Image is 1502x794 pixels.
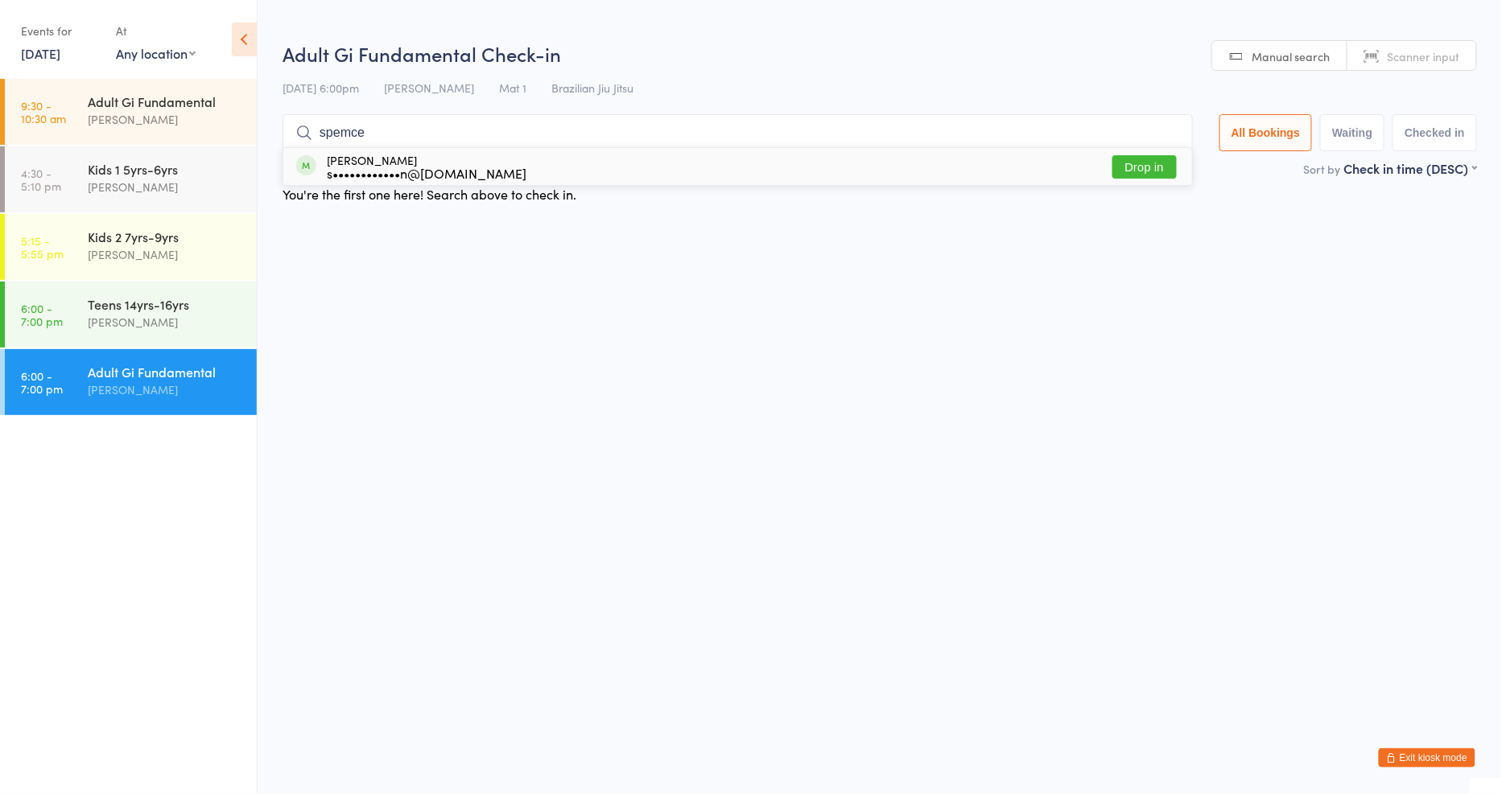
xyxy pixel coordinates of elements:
button: All Bookings [1219,114,1313,151]
button: Checked in [1393,114,1477,151]
div: [PERSON_NAME] [327,154,526,179]
div: At [116,18,196,44]
a: [DATE] [21,44,60,62]
button: Waiting [1320,114,1384,151]
span: Brazilian Jiu Jitsu [551,80,633,96]
h2: Adult Gi Fundamental Check-in [283,40,1477,67]
a: 5:15 -5:55 pmKids 2 7yrs-9yrs[PERSON_NAME] [5,214,257,280]
time: 4:30 - 5:10 pm [21,167,61,192]
div: Any location [116,44,196,62]
time: 6:00 - 7:00 pm [21,369,63,395]
div: [PERSON_NAME] [88,110,243,129]
a: 6:00 -7:00 pmTeens 14yrs-16yrs[PERSON_NAME] [5,282,257,348]
span: [DATE] 6:00pm [283,80,359,96]
time: 5:15 - 5:55 pm [21,234,64,260]
a: 4:30 -5:10 pmKids 1 5yrs-6yrs[PERSON_NAME] [5,146,257,212]
label: Sort by [1304,161,1341,177]
button: Drop in [1112,155,1177,179]
div: Adult Gi Fundamental [88,363,243,381]
time: 6:00 - 7:00 pm [21,302,63,327]
button: Exit kiosk mode [1379,748,1475,767]
span: Scanner input [1388,48,1460,64]
div: [PERSON_NAME] [88,245,243,264]
span: Mat 1 [499,80,526,96]
div: Check in time (DESC) [1344,159,1477,177]
input: Search [283,114,1193,151]
a: 6:00 -7:00 pmAdult Gi Fundamental[PERSON_NAME] [5,349,257,415]
a: 9:30 -10:30 amAdult Gi Fundamental[PERSON_NAME] [5,79,257,145]
div: Events for [21,18,100,44]
div: s••••••••••••n@[DOMAIN_NAME] [327,167,526,179]
div: [PERSON_NAME] [88,313,243,331]
div: [PERSON_NAME] [88,178,243,196]
span: Manual search [1252,48,1331,64]
span: [PERSON_NAME] [384,80,474,96]
div: Adult Gi Fundamental [88,93,243,110]
time: 9:30 - 10:30 am [21,99,66,125]
div: You're the first one here! Search above to check in. [283,185,576,203]
div: Kids 1 5yrs-6yrs [88,160,243,178]
div: [PERSON_NAME] [88,381,243,399]
div: Kids 2 7yrs-9yrs [88,228,243,245]
div: Teens 14yrs-16yrs [88,295,243,313]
